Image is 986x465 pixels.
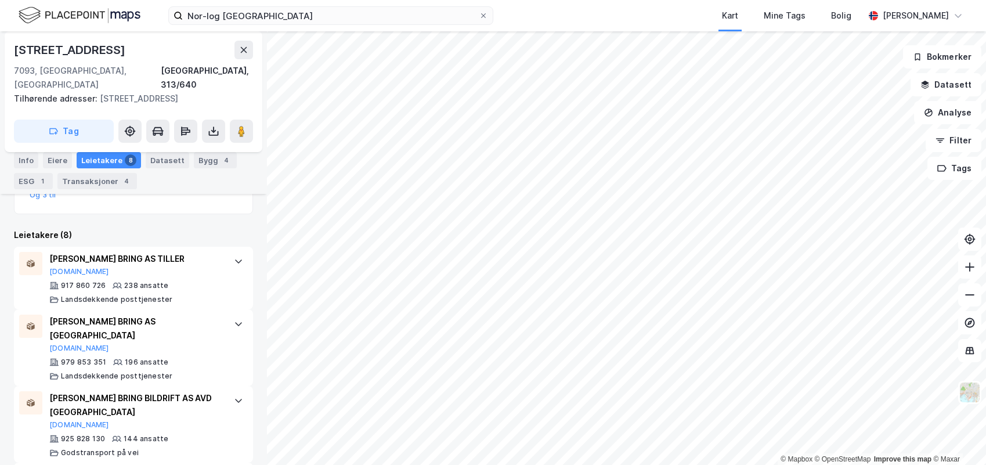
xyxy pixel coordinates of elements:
div: 8 [125,154,136,166]
div: [PERSON_NAME] BRING AS [GEOGRAPHIC_DATA] [49,315,222,343]
div: Kart [722,9,738,23]
span: Tilhørende adresser: [14,93,100,103]
button: Tags [927,157,981,180]
img: Z [959,381,981,403]
button: Filter [926,129,981,152]
div: [PERSON_NAME] BRING BILDRIFT AS AVD [GEOGRAPHIC_DATA] [49,391,222,419]
div: [STREET_ADDRESS] [14,92,244,106]
div: 1 [37,175,48,187]
div: Landsdekkende posttjenester [61,372,172,381]
button: Og 3 til [30,190,56,200]
button: Bokmerker [903,45,981,69]
div: Eiere [43,152,72,168]
div: Datasett [146,152,189,168]
div: [GEOGRAPHIC_DATA], 313/640 [161,64,253,92]
button: [DOMAIN_NAME] [49,344,109,353]
a: OpenStreetMap [815,455,871,463]
div: 7093, [GEOGRAPHIC_DATA], [GEOGRAPHIC_DATA] [14,64,161,92]
div: 196 ansatte [125,358,168,367]
div: Mine Tags [764,9,806,23]
div: ESG [14,173,53,189]
div: Transaksjoner [57,173,137,189]
div: [STREET_ADDRESS] [14,41,128,59]
div: 144 ansatte [124,434,168,444]
div: [PERSON_NAME] BRING AS TILLER [49,252,222,266]
div: Kontrollprogram for chat [928,409,986,465]
button: Datasett [911,73,981,96]
div: 979 853 351 [61,358,106,367]
div: Godstransport på vei [61,448,139,457]
button: [DOMAIN_NAME] [49,420,109,430]
button: Tag [14,120,114,143]
div: Info [14,152,38,168]
div: Bygg [194,152,237,168]
div: 925 828 130 [61,434,105,444]
div: 917 860 726 [61,281,106,290]
div: [PERSON_NAME] [883,9,949,23]
a: Mapbox [781,455,812,463]
a: Improve this map [874,455,931,463]
input: Søk på adresse, matrikkel, gårdeiere, leietakere eller personer [183,7,479,24]
div: Landsdekkende posttjenester [61,295,172,304]
button: Analyse [914,101,981,124]
button: [DOMAIN_NAME] [49,267,109,276]
div: Bolig [831,9,851,23]
div: 238 ansatte [124,281,168,290]
div: Leietakere [77,152,141,168]
div: 4 [221,154,232,166]
div: Leietakere (8) [14,228,253,242]
img: logo.f888ab2527a4732fd821a326f86c7f29.svg [19,5,140,26]
div: 4 [121,175,132,187]
iframe: Chat Widget [928,409,986,465]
